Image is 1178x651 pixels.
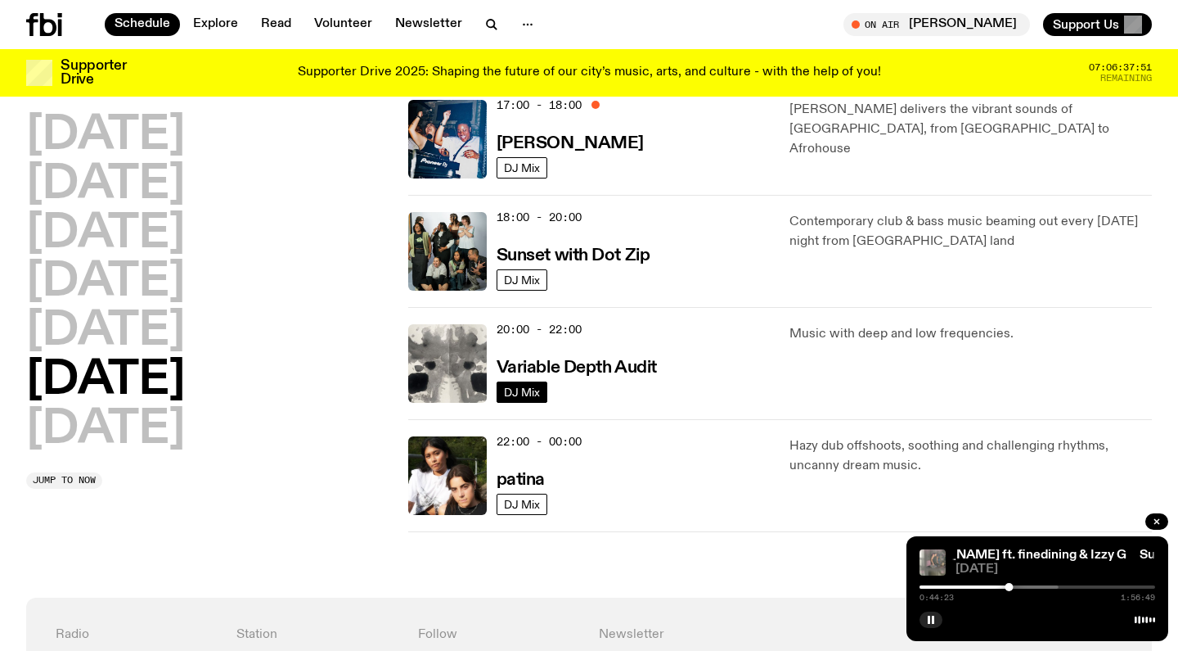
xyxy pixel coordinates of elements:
h4: Radio [56,627,217,643]
a: DJ Mix [497,157,547,179]
h3: [PERSON_NAME] [497,135,644,152]
span: 18:00 - 20:00 [497,210,582,225]
a: Sunset with Dot Zip [497,244,650,264]
h3: Supporter Drive [61,59,126,87]
span: 07:06:37:51 [1089,63,1152,72]
span: DJ Mix [504,274,540,286]
span: Jump to now [33,476,96,485]
span: 1:56:49 [1121,594,1155,602]
img: A black and white Rorschach [408,324,487,403]
button: [DATE] [26,309,185,355]
span: 22:00 - 00:00 [497,434,582,450]
a: Newsletter [385,13,472,36]
a: [PERSON_NAME] [497,132,644,152]
span: DJ Mix [504,161,540,174]
button: On Air[PERSON_NAME] [843,13,1030,36]
span: DJ Mix [504,498,540,510]
a: Read [251,13,301,36]
button: [DATE] [26,211,185,257]
span: DJ Mix [504,386,540,398]
h3: Sunset with Dot Zip [497,247,650,264]
button: [DATE] [26,260,185,305]
button: [DATE] [26,162,185,208]
a: DJ Mix [497,494,547,515]
h3: Variable Depth Audit [497,359,657,377]
span: Remaining [1100,74,1152,83]
a: Sunset with [PERSON_NAME] ft. finedining & Izzy G [818,549,1126,562]
h4: Follow [418,627,579,643]
button: [DATE] [26,358,185,404]
button: Jump to now [26,472,102,489]
p: Supporter Drive 2025: Shaping the future of our city’s music, arts, and culture - with the help o... [298,66,881,80]
p: Music with deep and low frequencies. [789,324,1152,344]
p: Hazy dub offshoots, soothing and challenging rhythms, uncanny dream music. [789,436,1152,476]
h3: patina [497,472,545,489]
a: DJ Mix [497,382,547,403]
a: patina [497,468,545,489]
span: 0:44:23 [919,594,954,602]
a: Explore [183,13,248,36]
h4: Station [236,627,398,643]
a: DJ Mix [497,269,547,291]
p: [PERSON_NAME] delivers the vibrant sounds of [GEOGRAPHIC_DATA], from [GEOGRAPHIC_DATA] to Afrohouse [789,100,1152,159]
p: Contemporary club & bass music beaming out every [DATE] night from [GEOGRAPHIC_DATA] land [789,212,1152,251]
a: Variable Depth Audit [497,356,657,377]
span: 20:00 - 22:00 [497,322,582,337]
button: [DATE] [26,407,185,453]
a: Volunteer [304,13,382,36]
button: [DATE] [26,113,185,159]
a: Schedule [105,13,180,36]
button: Support Us [1043,13,1152,36]
span: 17:00 - 18:00 [497,97,582,113]
span: Support Us [1053,17,1119,32]
span: [DATE] [955,563,1155,576]
h4: Newsletter [599,627,942,643]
